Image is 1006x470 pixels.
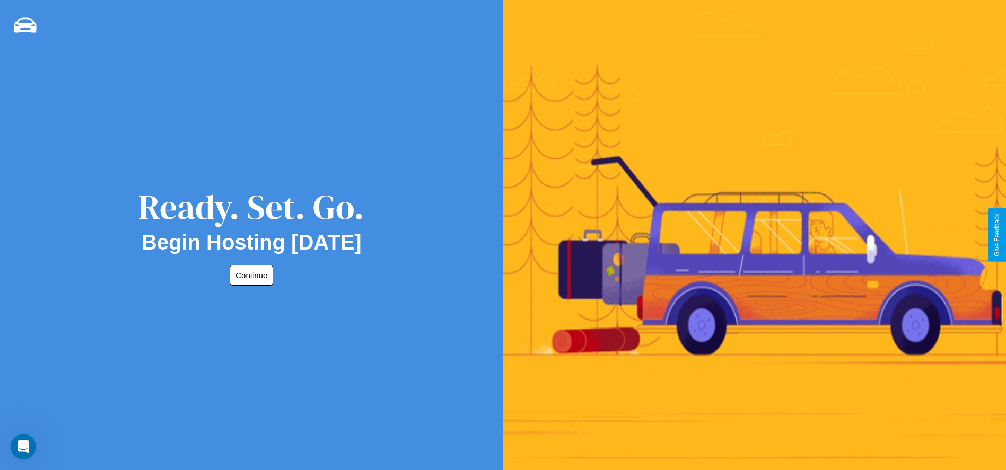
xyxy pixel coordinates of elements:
button: Continue [230,265,273,286]
h2: Begin Hosting [DATE] [142,230,362,254]
div: Give Feedback [993,214,1001,256]
div: Ready. Set. Go. [138,183,364,230]
iframe: Intercom live chat [11,434,36,459]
